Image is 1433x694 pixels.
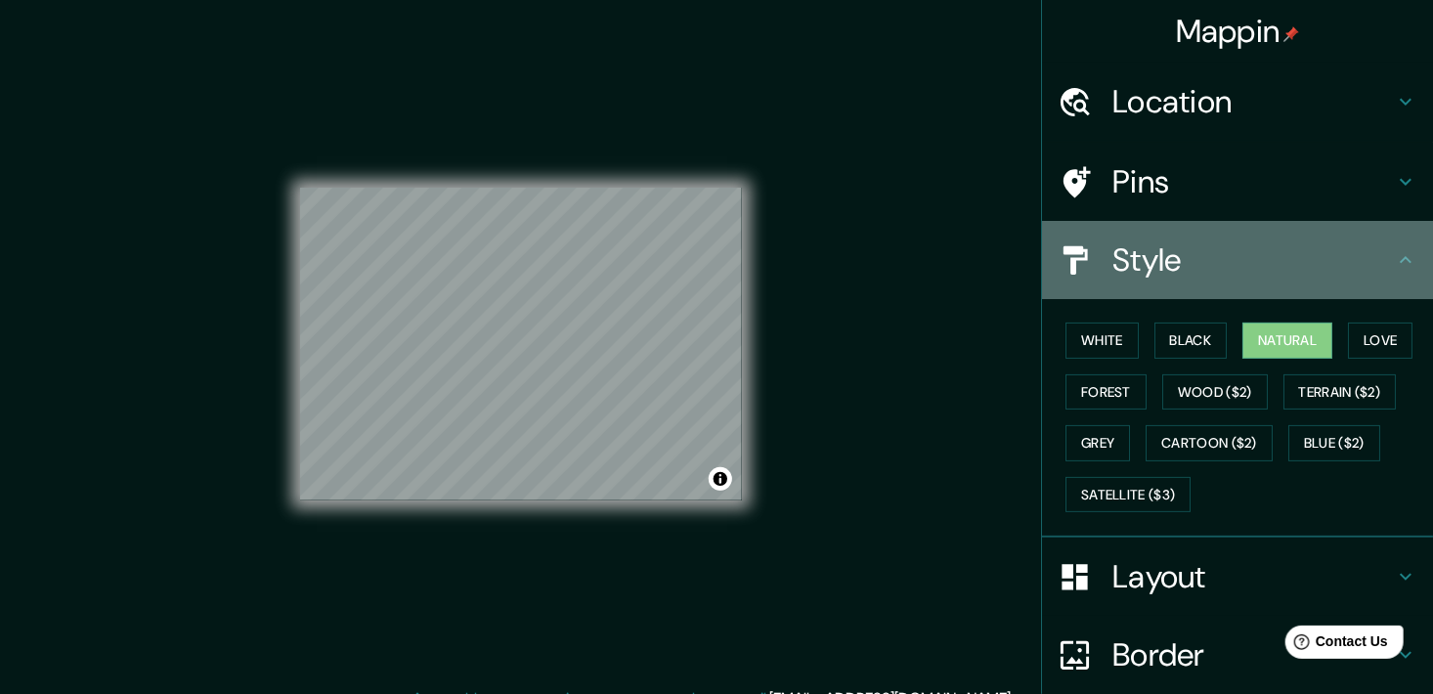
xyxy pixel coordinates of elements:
iframe: Help widget launcher [1259,618,1411,672]
canvas: Map [300,188,742,500]
button: Cartoon ($2) [1146,425,1273,461]
div: Layout [1042,538,1433,616]
button: Terrain ($2) [1283,374,1397,411]
h4: Location [1112,82,1394,121]
h4: Pins [1112,162,1394,201]
button: Wood ($2) [1162,374,1268,411]
button: Love [1348,323,1412,359]
div: Pins [1042,143,1433,221]
div: Border [1042,616,1433,694]
div: Location [1042,63,1433,141]
div: Style [1042,221,1433,299]
button: Forest [1065,374,1147,411]
button: Toggle attribution [709,467,732,491]
button: Natural [1242,323,1332,359]
h4: Layout [1112,557,1394,596]
h4: Style [1112,240,1394,280]
button: Blue ($2) [1288,425,1380,461]
img: pin-icon.png [1283,26,1299,42]
h4: Mappin [1176,12,1300,51]
button: Grey [1065,425,1130,461]
button: Black [1154,323,1228,359]
button: White [1065,323,1139,359]
button: Satellite ($3) [1065,477,1191,513]
h4: Border [1112,635,1394,674]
